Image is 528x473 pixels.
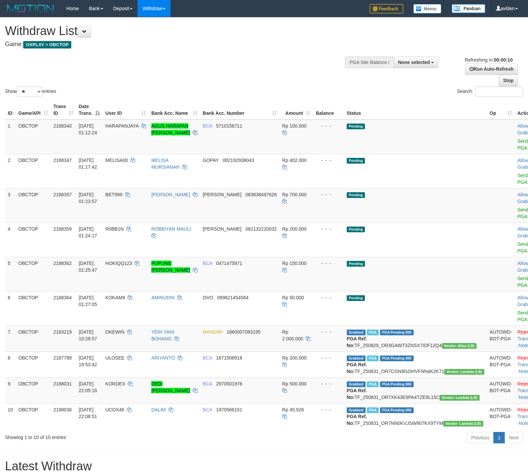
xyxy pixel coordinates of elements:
span: Marked by avlcs1 [367,407,379,413]
a: DALIM [151,407,166,412]
span: Rp 100.000 [282,123,306,129]
th: Trans ID: activate to sort column ascending [51,100,76,120]
div: - - - [316,329,341,335]
span: [DATE] 01:12:24 [79,123,97,135]
span: Pending [347,295,365,301]
a: 1 [493,432,505,443]
span: Copy 1860007083195 to clipboard [227,329,261,335]
strong: 00:00:10 [494,57,513,63]
span: [DATE] 10:28:57 [79,329,97,341]
span: Rp 500.000 [282,381,306,386]
span: [DATE] 01:25:47 [79,261,97,273]
span: Copy 082132220032 to clipboard [246,226,277,232]
span: Grabbed [347,356,366,361]
span: 2183219 [53,329,72,335]
span: Copy 089621454584 to clipboard [217,295,249,300]
th: Status [344,100,487,120]
a: ROBBIYAN MAULI [151,226,191,232]
a: Previous [467,432,494,443]
span: BCA [203,355,212,361]
td: 7 [5,326,16,351]
span: Vendor URL: https://dashboard.q2checkout.com/secure [443,421,483,427]
span: BCA [203,381,212,386]
td: 3 [5,188,16,223]
div: - - - [316,123,341,129]
span: 2187789 [53,355,72,361]
td: OBCTOP [16,351,51,377]
div: - - - [316,226,341,232]
span: Marked by avlcs2 [367,330,379,335]
span: R0BB1N [105,226,123,232]
span: Pending [347,158,365,164]
span: BCA [203,407,212,412]
span: 2188340 [53,123,72,129]
span: 2188031 [53,381,72,386]
td: OBCTOP [16,257,51,291]
td: AUTOWD-BOT-PGA [487,351,515,377]
th: User ID: activate to sort column ascending [103,100,149,120]
span: HARAPANJAYA [105,123,139,129]
span: [PERSON_NAME] [203,192,241,197]
th: ID [5,100,16,120]
label: Search: [457,87,523,97]
td: OBCTOP [16,291,51,326]
a: Next [504,432,523,443]
span: KORDEX [105,381,125,386]
b: PGA Ref. No: [347,388,367,400]
span: Rp 402.000 [282,158,306,163]
span: Grabbed [347,407,366,413]
td: OBCTOP [16,188,51,223]
span: [DATE] 01:17:42 [79,158,97,170]
a: [PERSON_NAME] [151,192,190,197]
span: [DATE] 01:24:17 [79,226,97,238]
span: Copy 2970501978 to clipboard [216,381,242,386]
td: OBCTOP [16,326,51,351]
td: AUTOWD-BOT-PGA [487,377,515,403]
span: Marked by avlcs2 [367,356,379,361]
span: Copy 1970566151 to clipboard [216,407,242,412]
span: BCA [203,123,212,129]
td: TF_250831_OR7NN0KVJSW907KX9TYM [344,403,487,429]
span: Pending [347,192,365,198]
span: Pending [347,124,365,129]
span: [DATE] 22:08:51 [79,407,97,419]
span: MANDIRI [203,329,223,335]
h1: Withdraw List [5,24,345,38]
h1: Latest Withdraw [5,460,523,473]
label: Show entries [5,87,56,97]
span: 2188036 [53,407,72,412]
td: AUTOWD-BOT-PGA [487,326,515,351]
span: PGA Pending [380,330,414,335]
span: OKEWIN [105,329,124,335]
span: PGA Pending [380,356,414,361]
th: Bank Acc. Number: activate to sort column ascending [200,100,279,120]
th: Op: activate to sort column ascending [487,100,515,120]
input: Search: [475,87,523,97]
span: Rp 200.000 [282,355,306,361]
span: Rp 150.000 [282,261,306,266]
td: TF_250831_OR7XK43E6PA4TZE9L15C [344,377,487,403]
td: OBCTOP [16,403,51,429]
div: - - - [316,380,341,387]
div: Showing 1 to 10 of 10 entries [5,431,215,441]
span: [DATE] 01:23:57 [79,192,97,204]
td: OBCTOP [16,120,51,154]
span: BET999 [105,192,122,197]
td: 6 [5,291,16,326]
div: - - - [316,406,341,413]
th: Amount: activate to sort column ascending [279,100,313,120]
td: OBCTOP [16,377,51,403]
span: Pending [347,227,365,232]
td: 5 [5,257,16,291]
a: PUPUNG [PERSON_NAME] [151,261,190,273]
span: Rp 50.000 [282,295,304,300]
td: TF_250831_OR7CGN9GOHVFNN4K2K71 [344,351,487,377]
td: 8 [5,351,16,377]
span: GOPAY [203,158,219,163]
img: Feedback.jpg [370,4,403,13]
b: PGA Ref. No: [347,362,367,374]
img: MOTION_logo.png [5,3,56,13]
span: Grabbed [347,330,366,335]
span: Copy 5710156711 to clipboard [216,123,242,129]
button: None selected [394,57,439,68]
